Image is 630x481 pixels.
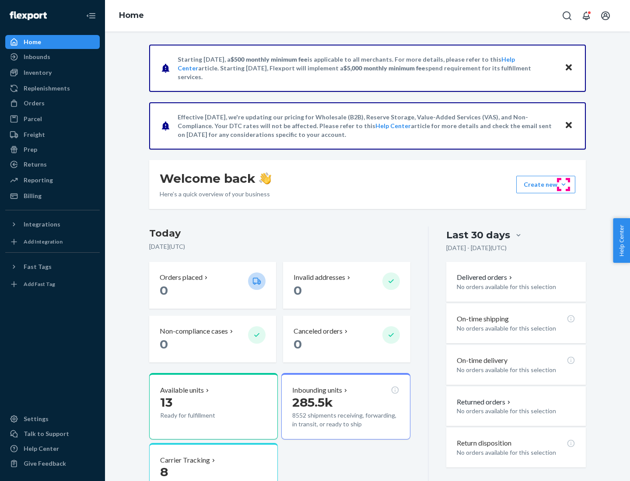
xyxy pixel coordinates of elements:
[5,189,100,203] a: Billing
[24,99,45,108] div: Orders
[5,50,100,64] a: Inbounds
[558,7,576,24] button: Open Search Box
[283,262,410,309] button: Invalid addresses 0
[5,412,100,426] a: Settings
[292,385,342,395] p: Inbounding units
[24,115,42,123] div: Parcel
[5,260,100,274] button: Fast Tags
[112,3,151,28] ol: breadcrumbs
[5,235,100,249] a: Add Integration
[577,7,595,24] button: Open notifications
[5,427,100,441] a: Talk to Support
[294,272,345,282] p: Invalid addresses
[160,190,271,199] p: Here’s a quick overview of your business
[24,429,69,438] div: Talk to Support
[24,192,42,200] div: Billing
[281,373,410,439] button: Inbounding units285.5k8552 shipments receiving, forwarding, in transit, or ready to ship
[283,316,410,362] button: Canceled orders 0
[24,220,60,229] div: Integrations
[24,52,50,61] div: Inbounds
[294,326,343,336] p: Canceled orders
[457,324,575,333] p: No orders available for this selection
[457,272,514,282] button: Delivered orders
[292,395,333,410] span: 285.5k
[294,283,302,298] span: 0
[149,373,278,439] button: Available units13Ready for fulfillment
[160,411,241,420] p: Ready for fulfillment
[24,444,59,453] div: Help Center
[160,395,172,410] span: 13
[375,122,411,129] a: Help Center
[292,411,399,429] p: 8552 shipments receiving, forwarding, in transit, or ready to ship
[160,326,228,336] p: Non-compliance cases
[231,56,308,63] span: $500 monthly minimum fee
[457,397,512,407] button: Returned orders
[178,55,556,81] p: Starting [DATE], a is applicable to all merchants. For more details, please refer to this article...
[5,96,100,110] a: Orders
[24,262,52,271] div: Fast Tags
[178,113,556,139] p: Effective [DATE], we're updating our pricing for Wholesale (B2B), Reserve Storage, Value-Added Se...
[5,35,100,49] a: Home
[5,66,100,80] a: Inventory
[24,160,47,169] div: Returns
[160,272,203,282] p: Orders placed
[149,262,276,309] button: Orders placed 0
[343,64,425,72] span: $5,000 monthly minimum fee
[5,157,100,171] a: Returns
[160,171,271,186] h1: Welcome back
[160,337,168,352] span: 0
[457,438,511,448] p: Return disposition
[24,415,49,423] div: Settings
[24,38,41,46] div: Home
[160,385,204,395] p: Available units
[446,228,510,242] div: Last 30 days
[597,7,614,24] button: Open account menu
[149,227,410,240] h3: Today
[119,10,144,20] a: Home
[5,128,100,142] a: Freight
[24,130,45,139] div: Freight
[10,11,47,20] img: Flexport logo
[24,176,53,185] div: Reporting
[294,337,302,352] span: 0
[24,68,52,77] div: Inventory
[457,407,575,415] p: No orders available for this selection
[5,442,100,456] a: Help Center
[24,145,37,154] div: Prep
[5,173,100,187] a: Reporting
[5,143,100,157] a: Prep
[563,62,574,74] button: Close
[457,314,509,324] p: On-time shipping
[446,244,507,252] p: [DATE] - [DATE] ( UTC )
[5,217,100,231] button: Integrations
[149,242,410,251] p: [DATE] ( UTC )
[516,176,575,193] button: Create new
[5,112,100,126] a: Parcel
[5,457,100,471] button: Give Feedback
[160,283,168,298] span: 0
[457,448,575,457] p: No orders available for this selection
[149,316,276,362] button: Non-compliance cases 0
[24,280,55,288] div: Add Fast Tag
[24,238,63,245] div: Add Integration
[5,277,100,291] a: Add Fast Tag
[563,119,574,132] button: Close
[24,459,66,468] div: Give Feedback
[5,81,100,95] a: Replenishments
[457,356,507,366] p: On-time delivery
[160,464,168,479] span: 8
[24,84,70,93] div: Replenishments
[160,455,210,465] p: Carrier Tracking
[457,366,575,374] p: No orders available for this selection
[259,172,271,185] img: hand-wave emoji
[82,7,100,24] button: Close Navigation
[457,282,575,291] p: No orders available for this selection
[613,218,630,263] button: Help Center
